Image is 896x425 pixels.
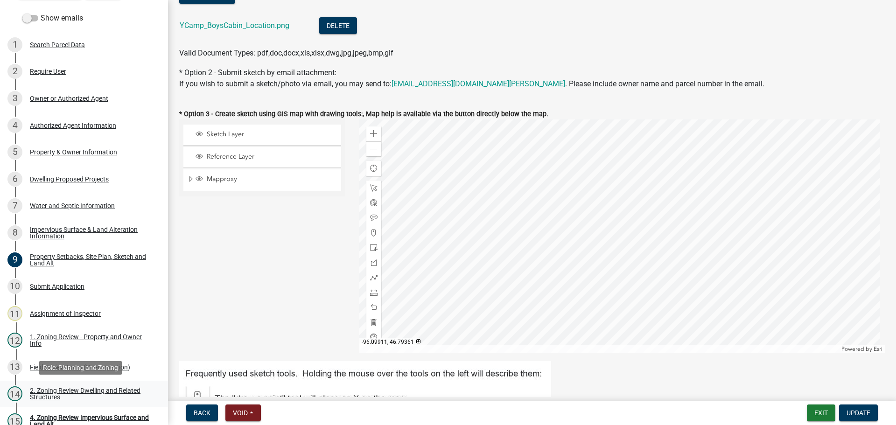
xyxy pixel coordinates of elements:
[182,122,342,194] ul: Layer List
[7,172,22,187] div: 6
[7,360,22,375] div: 13
[30,149,117,155] div: Property & Owner Information
[30,310,101,317] div: Assignment of Inspector
[179,49,393,57] span: Valid Document Types: pdf,doc,docx,xls,xlsx,dwg,jpg,jpeg,bmp,gif
[30,226,153,239] div: Impervious Surface & Land Alteration Information
[225,404,261,421] button: Void
[183,169,341,191] li: Mapproxy
[366,161,381,176] div: Find my location
[7,386,22,401] div: 14
[30,95,108,102] div: Owner or Authorized Agent
[30,122,116,129] div: Authorized Agent Information
[180,21,289,30] a: YCamp_BoysCabin_Location.png
[30,253,153,266] div: Property Setbacks, Site Plan, Sketch and Land Alt
[7,333,22,348] div: 12
[30,334,153,347] div: 1. Zoning Review - Property and Owner Info
[366,141,381,156] div: Zoom out
[30,202,115,209] div: Water and Septic Information
[7,64,22,79] div: 2
[392,79,565,88] a: [EMAIL_ADDRESS][DOMAIN_NAME][PERSON_NAME]
[179,111,548,118] label: * Option 3 - Create sketch using GIS map with drawing tools:, Map help is available via the butto...
[204,130,338,139] span: Sketch Layer
[30,364,130,370] div: Field Review Form (Pre-Inspection)
[204,153,338,161] span: Reference Layer
[30,387,153,400] div: 2. Zoning Review Dwelling and Related Structures
[183,147,341,168] li: Reference Layer
[839,345,885,353] div: Powered by
[7,37,22,52] div: 1
[7,118,22,133] div: 4
[7,225,22,240] div: 8
[233,409,248,417] span: Void
[179,67,885,90] div: * Option 2 - Submit sketch by email attachment:
[22,13,83,24] label: Show emails
[204,175,338,183] span: Mapproxy
[319,22,357,31] wm-modal-confirm: Delete Document
[179,79,764,88] span: If you wish to submit a sketch/photo via email, you may send to: . Please include owner name and ...
[7,145,22,160] div: 5
[30,176,109,182] div: Dwelling Proposed Projects
[366,126,381,141] div: Zoom in
[194,409,210,417] span: Back
[30,283,84,290] div: Submit Application
[319,17,357,34] button: Delete
[30,42,85,48] div: Search Parcel Data
[30,68,66,75] div: Require User
[874,346,882,352] a: Esri
[183,125,341,146] li: Sketch Layer
[194,175,338,184] div: Mapproxy
[7,279,22,294] div: 10
[807,404,835,421] button: Exit
[7,91,22,106] div: 3
[7,306,22,321] div: 11
[847,409,870,417] span: Update
[194,153,338,162] div: Reference Layer
[839,404,878,421] button: Update
[7,198,22,213] div: 7
[7,252,22,267] div: 9
[186,404,218,421] button: Back
[39,361,122,375] div: Role: Planning and Zoning
[194,130,338,139] div: Sketch Layer
[187,175,194,185] span: Expand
